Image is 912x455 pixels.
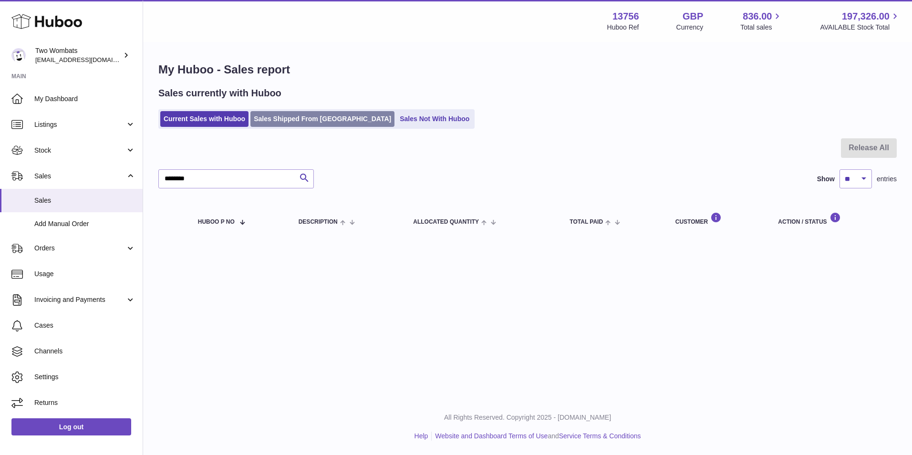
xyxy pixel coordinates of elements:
[151,413,904,422] p: All Rights Reserved. Copyright 2025 - [DOMAIN_NAME]
[34,196,135,205] span: Sales
[34,398,135,407] span: Returns
[743,10,772,23] span: 836.00
[820,23,901,32] span: AVAILABLE Stock Total
[34,219,135,228] span: Add Manual Order
[413,219,479,225] span: ALLOCATED Quantity
[34,146,125,155] span: Stock
[11,48,26,62] img: internalAdmin-13756@internal.huboo.com
[817,175,835,184] label: Show
[842,10,890,23] span: 197,326.00
[198,219,235,225] span: Huboo P no
[559,432,641,440] a: Service Terms & Conditions
[877,175,897,184] span: entries
[570,219,603,225] span: Total paid
[676,23,704,32] div: Currency
[11,418,131,435] a: Log out
[158,62,897,77] h1: My Huboo - Sales report
[299,219,338,225] span: Description
[683,10,703,23] strong: GBP
[35,46,121,64] div: Two Wombats
[34,94,135,103] span: My Dashboard
[778,212,887,225] div: Action / Status
[675,212,759,225] div: Customer
[34,120,125,129] span: Listings
[35,56,140,63] span: [EMAIL_ADDRESS][DOMAIN_NAME]
[34,347,135,356] span: Channels
[435,432,548,440] a: Website and Dashboard Terms of Use
[740,23,783,32] span: Total sales
[160,111,249,127] a: Current Sales with Huboo
[612,10,639,23] strong: 13756
[34,269,135,279] span: Usage
[740,10,783,32] a: 836.00 Total sales
[34,172,125,181] span: Sales
[607,23,639,32] div: Huboo Ref
[34,372,135,382] span: Settings
[415,432,428,440] a: Help
[158,87,281,100] h2: Sales currently with Huboo
[432,432,641,441] li: and
[396,111,473,127] a: Sales Not With Huboo
[34,321,135,330] span: Cases
[34,244,125,253] span: Orders
[34,295,125,304] span: Invoicing and Payments
[250,111,394,127] a: Sales Shipped From [GEOGRAPHIC_DATA]
[820,10,901,32] a: 197,326.00 AVAILABLE Stock Total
